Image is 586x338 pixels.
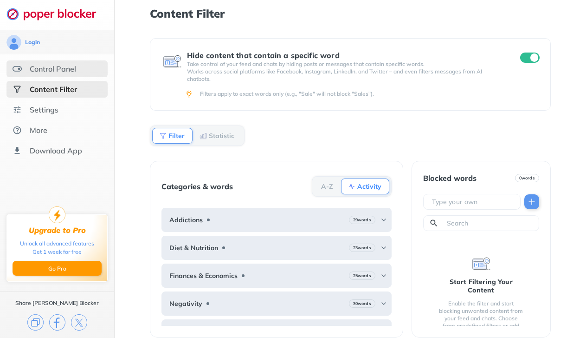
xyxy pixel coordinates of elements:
b: Diet & Nutrition [169,244,218,252]
div: Unlock all advanced features [20,239,94,248]
div: Content Filter [30,85,77,94]
p: Take control of your feed and chats by hiding posts or messages that contain specific words. [187,60,503,68]
b: 23 words [353,245,371,251]
p: Works across social platforms like Facebook, Instagram, LinkedIn, and Twitter – and even filters ... [187,68,503,83]
b: Finances & Economics [169,272,238,279]
div: Enable the filter and start blocking unwanted content from your feed and chats. Choose from prede... [438,300,524,337]
b: 29 words [353,217,371,223]
div: Control Panel [30,64,76,73]
img: settings.svg [13,105,22,114]
div: Settings [30,105,58,114]
b: Filter [168,133,185,139]
img: social-selected.svg [13,85,22,94]
div: Blocked words [423,174,477,182]
input: Search [446,219,535,228]
b: Addictions [169,216,203,224]
div: Hide content that contain a specific word [187,51,503,60]
b: A-Z [321,184,333,189]
input: Type your own [431,197,516,206]
img: x.svg [71,314,87,331]
div: Upgrade to Pro [29,226,86,235]
img: logo-webpage.svg [6,7,106,20]
b: 30 words [353,300,371,307]
img: Activity [348,183,355,190]
button: Go Pro [13,261,102,276]
b: 25 words [353,272,371,279]
div: Filters apply to exact words only (e.g., "Sale" will not block "Sales"). [200,90,538,98]
img: Statistic [200,132,207,139]
div: Get 1 week for free [32,248,82,256]
b: Negativity [169,300,202,307]
div: Login [25,39,40,46]
b: Activity [357,184,381,189]
h1: Content Filter [150,7,551,20]
div: Categories & words [161,182,233,191]
img: features.svg [13,64,22,73]
img: Filter [159,132,167,139]
img: download-app.svg [13,146,22,155]
div: More [30,126,47,135]
img: facebook.svg [49,314,65,331]
b: 0 words [519,175,535,181]
img: about.svg [13,126,22,135]
img: upgrade-to-pro.svg [49,206,65,223]
div: Start Filtering Your Content [438,278,524,294]
div: Share [PERSON_NAME] Blocker [15,299,99,307]
img: copy.svg [27,314,44,331]
b: Statistic [209,133,234,139]
img: avatar.svg [6,35,21,50]
div: Download App [30,146,82,155]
